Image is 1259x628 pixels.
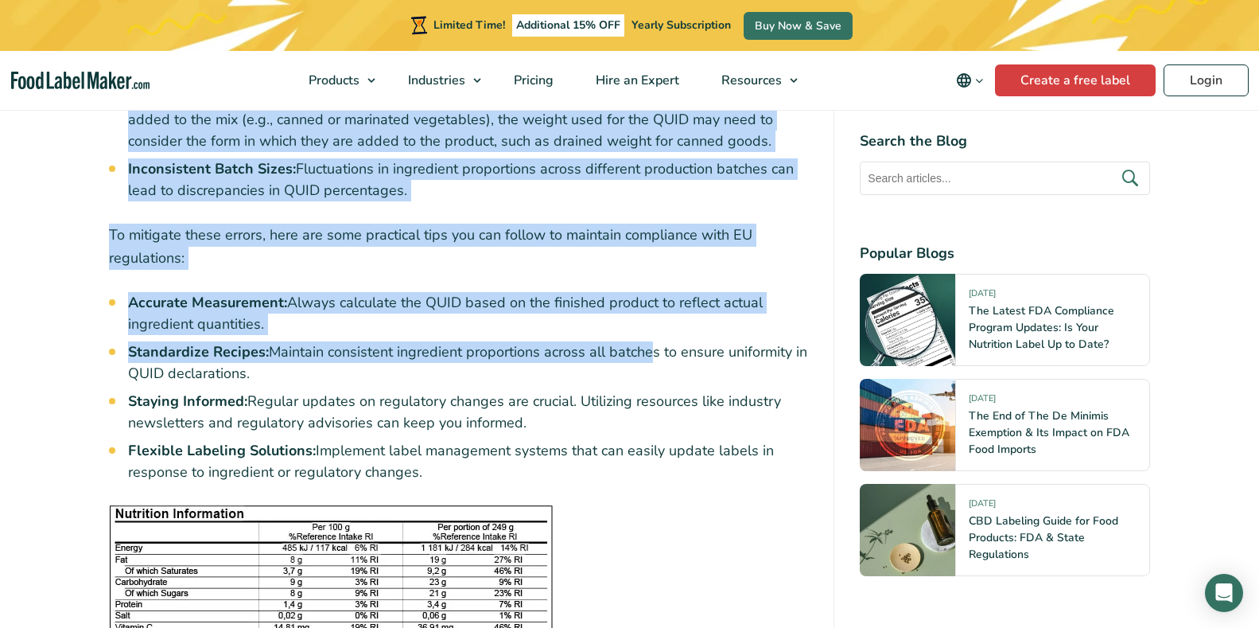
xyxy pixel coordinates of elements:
span: Additional 15% OFF [512,14,624,37]
a: Login [1164,64,1249,96]
span: Products [304,72,361,89]
strong: Staying Informed: [128,392,247,411]
strong: Flexible Labeling Solutions: [128,441,316,460]
p: To mitigate these errors, here are some practical tips you can follow to maintain compliance with... [109,224,809,270]
a: Resources [701,51,806,110]
span: [DATE] [969,287,996,306]
a: Food Label Maker homepage [11,72,150,90]
a: The Latest FDA Compliance Program Updates: Is Your Nutrition Label Up to Date? [969,303,1114,352]
span: Pricing [509,72,555,89]
span: Resources [717,72,783,89]
span: [DATE] [969,392,996,411]
h4: Search the Blog [860,131,1150,152]
input: Search articles... [860,162,1150,195]
a: Hire an Expert [575,51,697,110]
a: Products [288,51,383,110]
button: Change language [945,64,995,96]
li: Maintain consistent ingredient proportions across all batches to ensure uniformity in QUID declar... [128,341,809,384]
a: Create a free label [995,64,1156,96]
li: Regular updates on regulatory changes are crucial. Utilizing resources like industry newsletters ... [128,391,809,434]
span: Limited Time! [433,18,505,33]
strong: Inconsistent Batch Sizes: [128,159,296,178]
div: Open Intercom Messenger [1205,574,1243,612]
a: Pricing [493,51,571,110]
a: Industries [387,51,489,110]
span: Industries [403,72,467,89]
a: CBD Labeling Guide for Food Products: FDA & State Regulations [969,513,1118,562]
h4: Popular Blogs [860,243,1150,264]
strong: Standardize Recipes: [128,342,269,361]
span: Hire an Expert [591,72,681,89]
a: The End of The De Minimis Exemption & Its Impact on FDA Food Imports [969,408,1129,457]
span: [DATE] [969,497,996,516]
a: Buy Now & Save [744,12,853,40]
li: Implement label management systems that can easily update labels in response to ingredient or reg... [128,440,809,483]
li: Fluctuations in ingredient proportions across different production batches can lead to discrepanc... [128,158,809,201]
span: Yearly Subscription [631,18,731,33]
li: Always calculate the QUID based on the finished product to reflect actual ingredient quantities. [128,292,809,335]
li: When using ingredients that have already been processed before they are added to the mix (e.g., c... [128,88,809,152]
strong: Accurate Measurement: [128,293,287,312]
